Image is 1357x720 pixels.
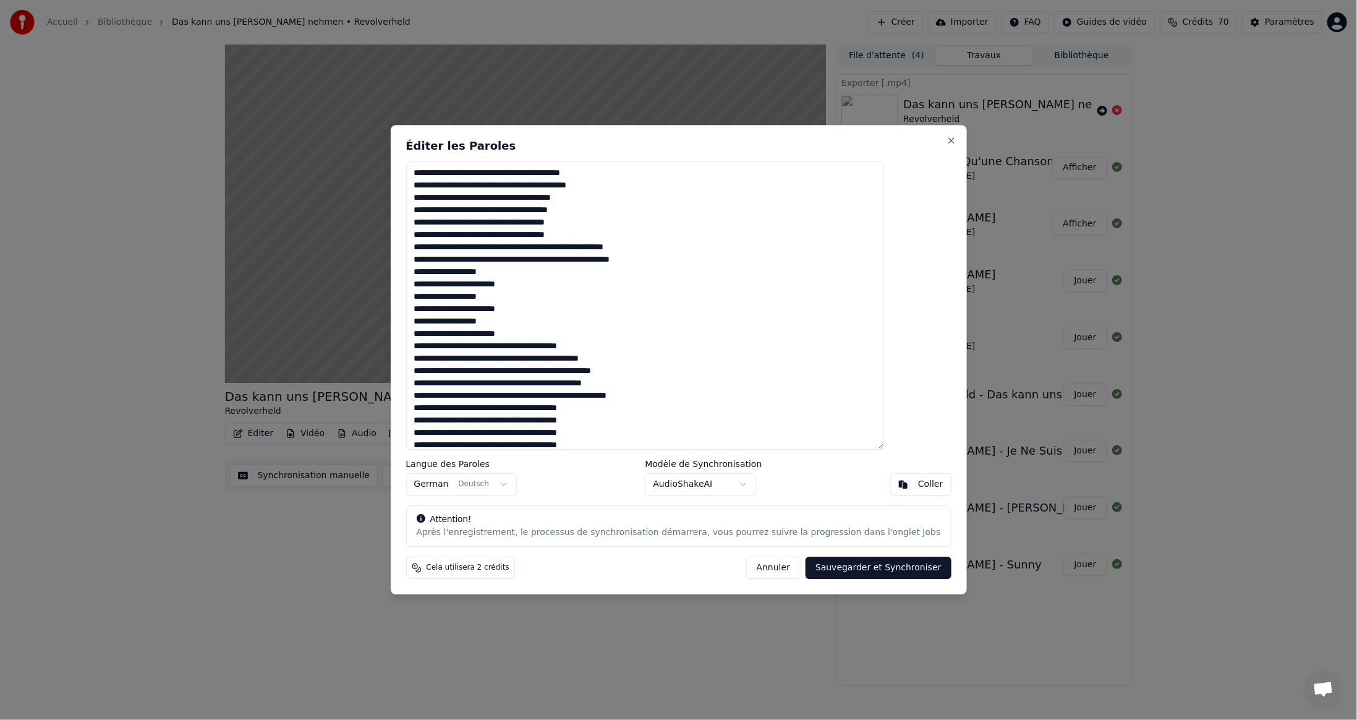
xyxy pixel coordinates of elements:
div: Après l'enregistrement, le processus de synchronisation démarrera, vous pourrez suivre la progres... [416,527,940,539]
label: Langue des Paroles [406,460,516,468]
div: Coller [918,478,943,491]
h2: Éditer les Paroles [406,140,951,152]
span: Cela utilisera 2 crédits [426,564,509,573]
button: Sauvegarder et Synchroniser [806,557,951,580]
button: Coller [890,473,951,495]
label: Modèle de Synchronisation [645,460,762,468]
div: Attention! [416,513,940,526]
button: Annuler [746,557,801,580]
